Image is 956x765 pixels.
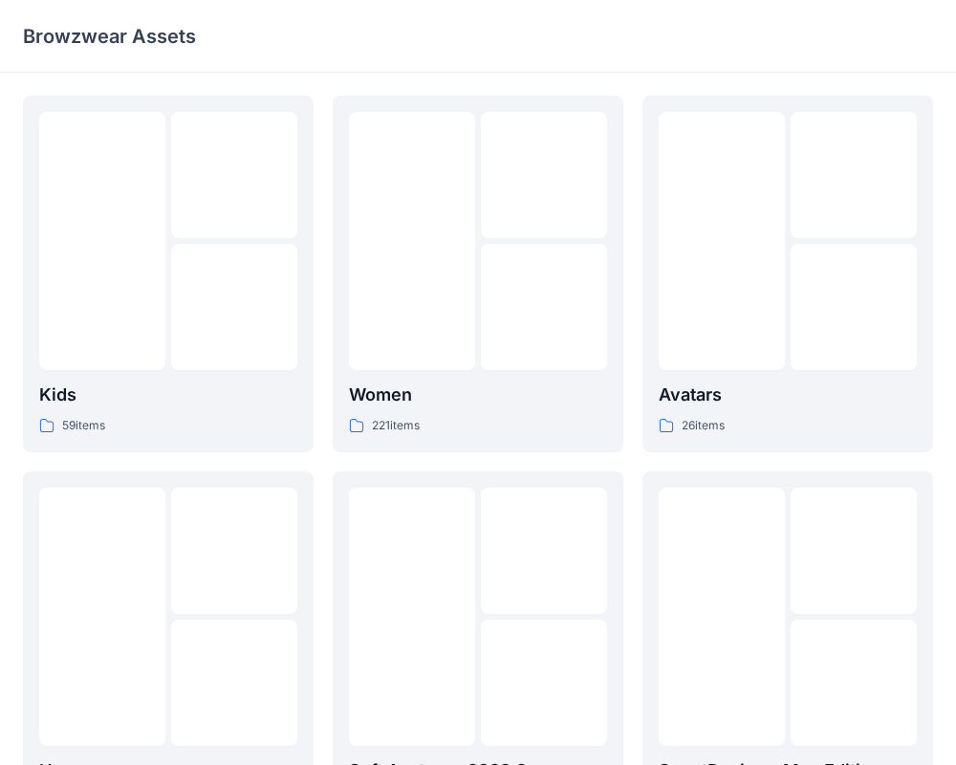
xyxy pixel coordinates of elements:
p: Women [349,382,607,408]
p: 221 items [372,416,420,436]
p: 59 items [62,416,105,436]
p: Avatars [659,382,917,408]
a: Women221items [333,96,623,452]
a: Avatars26items [642,96,933,452]
p: Browzwear Assets [23,23,196,50]
a: Kids59items [23,96,314,452]
p: 26 items [682,416,725,436]
p: Kids [39,382,297,408]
